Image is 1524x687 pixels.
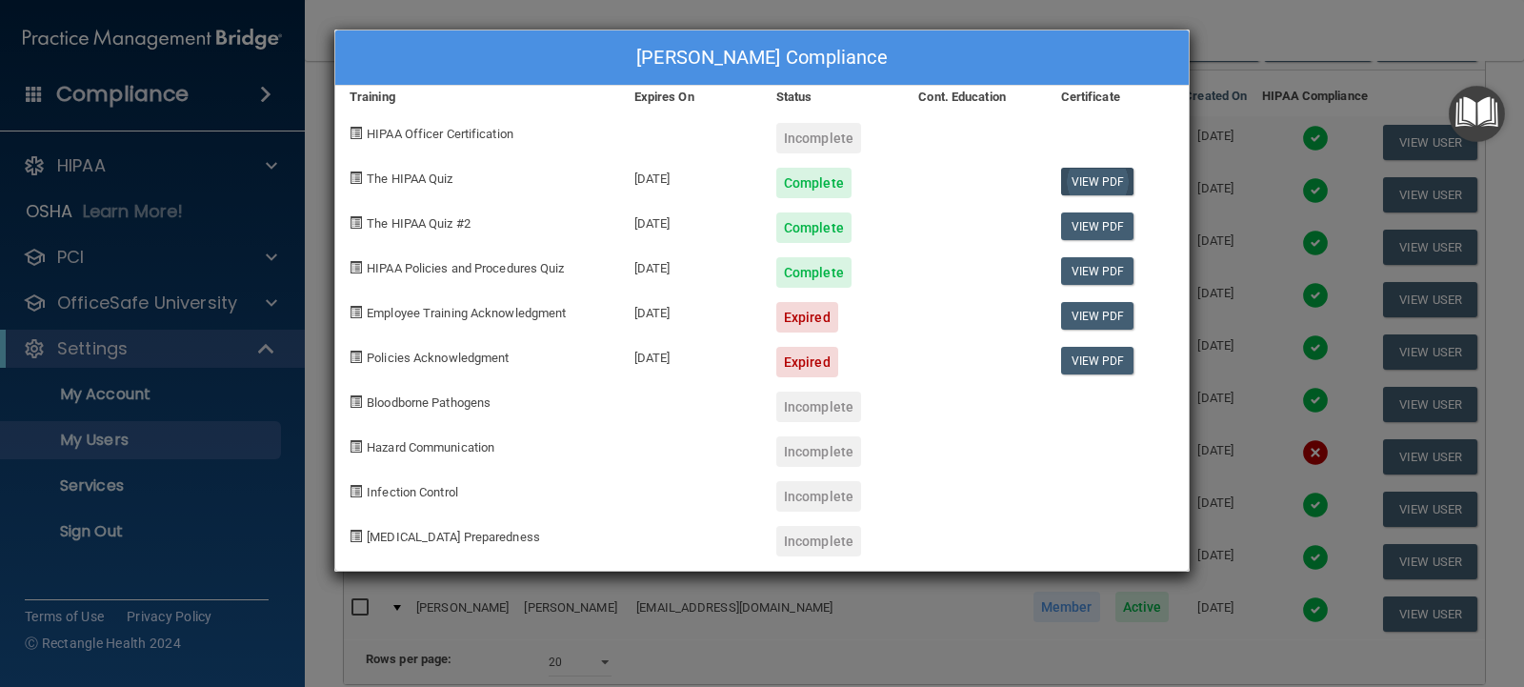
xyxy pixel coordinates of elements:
[367,127,513,141] span: HIPAA Officer Certification
[776,257,852,288] div: Complete
[367,440,494,455] span: Hazard Communication
[367,261,564,275] span: HIPAA Policies and Procedures Quiz
[367,395,491,410] span: Bloodborne Pathogens
[367,216,471,231] span: The HIPAA Quiz #2
[1061,302,1134,330] a: View PDF
[776,212,852,243] div: Complete
[1061,168,1134,195] a: View PDF
[620,288,762,333] div: [DATE]
[776,526,861,556] div: Incomplete
[776,392,861,422] div: Incomplete
[620,86,762,109] div: Expires On
[1194,570,1501,646] iframe: Drift Widget Chat Controller
[776,123,861,153] div: Incomplete
[1061,257,1134,285] a: View PDF
[776,436,861,467] div: Incomplete
[1449,86,1505,142] button: Open Resource Center
[1061,212,1134,240] a: View PDF
[1047,86,1189,109] div: Certificate
[367,306,566,320] span: Employee Training Acknowledgment
[776,481,861,512] div: Incomplete
[776,347,838,377] div: Expired
[335,86,620,109] div: Training
[620,243,762,288] div: [DATE]
[367,351,509,365] span: Policies Acknowledgment
[762,86,904,109] div: Status
[367,485,458,499] span: Infection Control
[367,172,452,186] span: The HIPAA Quiz
[776,168,852,198] div: Complete
[776,302,838,333] div: Expired
[367,530,540,544] span: [MEDICAL_DATA] Preparedness
[620,198,762,243] div: [DATE]
[620,153,762,198] div: [DATE]
[335,30,1189,86] div: [PERSON_NAME] Compliance
[620,333,762,377] div: [DATE]
[904,86,1046,109] div: Cont. Education
[1061,347,1134,374] a: View PDF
